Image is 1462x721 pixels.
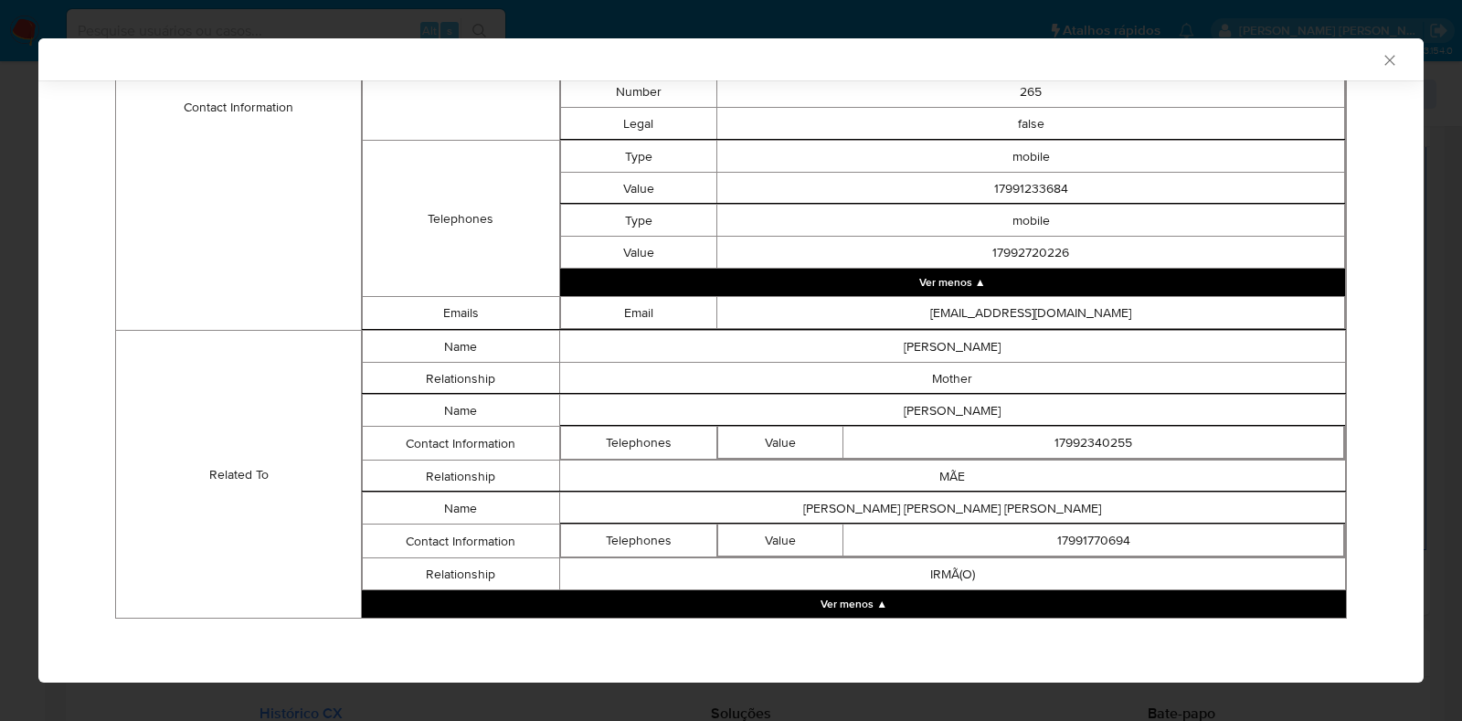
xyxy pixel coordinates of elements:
td: Type [560,141,717,173]
td: Value [560,173,717,205]
td: Related To [116,331,362,619]
td: [PERSON_NAME] [559,331,1346,363]
div: closure-recommendation-modal [38,38,1424,683]
td: Telephones [560,427,717,460]
td: Name [363,395,559,427]
td: mobile [717,205,1345,237]
td: Emails [363,297,559,330]
td: false [717,108,1345,140]
button: Collapse array [362,590,1346,618]
td: Value [560,237,717,269]
td: Mother [559,363,1346,395]
td: Relationship [363,558,559,590]
td: [PERSON_NAME] [559,395,1346,427]
td: [EMAIL_ADDRESS][DOMAIN_NAME] [717,297,1345,329]
td: Relationship [363,363,559,395]
td: MÃE [559,461,1346,493]
td: Name [363,331,559,363]
td: 17991770694 [843,525,1344,557]
td: Contact Information [363,525,559,558]
button: Collapse array [560,269,1346,296]
td: mobile [717,141,1345,173]
td: Email [560,297,717,329]
td: Legal [560,108,717,140]
td: Telephones [560,525,717,557]
td: Number [560,76,717,108]
button: Fechar a janela [1381,51,1397,68]
td: 17992720226 [717,237,1345,269]
td: Type [560,205,717,237]
td: IRMÃ(O) [559,558,1346,590]
td: Value [718,427,843,459]
td: Value [718,525,843,557]
td: 265 [717,76,1345,108]
td: 17991233684 [717,173,1345,205]
td: Relationship [363,461,559,493]
td: Name [363,493,559,525]
td: [PERSON_NAME] [PERSON_NAME] [PERSON_NAME] [559,493,1346,525]
td: Contact Information [363,427,559,461]
td: Telephones [363,141,559,297]
td: 17992340255 [843,427,1344,459]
